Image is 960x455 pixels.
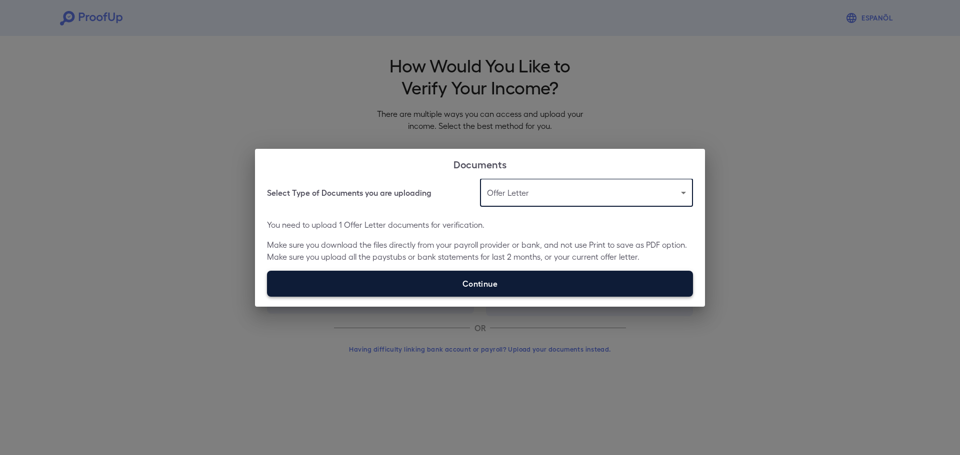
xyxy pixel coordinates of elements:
[267,271,693,297] label: Continue
[267,239,693,263] p: Make sure you download the files directly from your payroll provider or bank, and not use Print t...
[255,149,705,179] h2: Documents
[480,179,693,207] div: Offer Letter
[267,219,693,231] p: You need to upload 1 Offer Letter documents for verification.
[267,187,431,199] h6: Select Type of Documents you are uploading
